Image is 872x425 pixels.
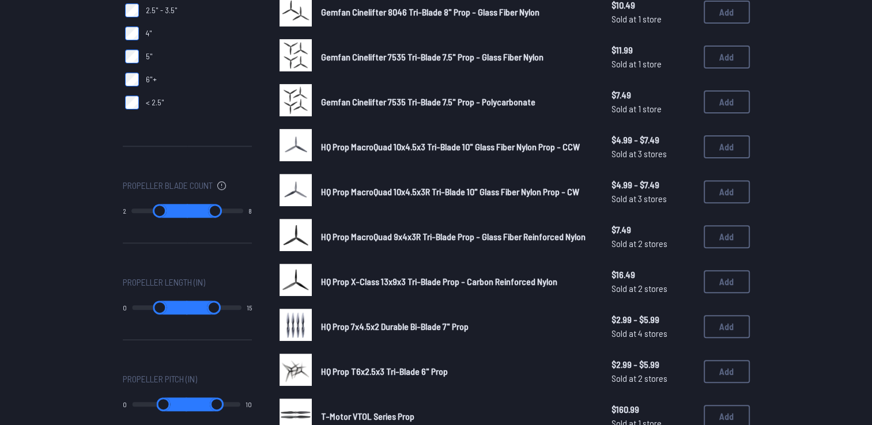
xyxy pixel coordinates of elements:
[704,315,750,338] button: Add
[611,358,694,371] span: $2.99 - $5.99
[123,275,205,289] span: Propeller Length (in)
[321,366,448,377] span: HQ Prop T6x2.5x3 Tri-Blade 6" Prop
[280,309,312,341] img: image
[280,174,312,206] img: image
[123,206,126,215] output: 2
[321,275,593,289] a: HQ Prop X-Class 13x9x3 Tri-Blade Prop - Carbon Reinforced Nylon
[125,73,139,86] input: 6"+
[611,371,694,385] span: Sold at 2 stores
[704,1,750,24] button: Add
[246,400,252,409] output: 10
[321,6,539,17] span: Gemfan Cinelifter 8046 Tri-Blade 8" Prop - Glass Fiber Nylon
[123,372,197,386] span: Propeller Pitch (in)
[280,174,312,210] a: image
[704,180,750,203] button: Add
[247,303,252,312] output: 15
[611,327,694,340] span: Sold at 4 stores
[611,57,694,71] span: Sold at 1 store
[321,409,593,423] a: T-Motor VTOL Series Prop
[611,282,694,295] span: Sold at 2 stores
[321,5,593,19] a: Gemfan Cinelifter 8046 Tri-Blade 8" Prop - Glass Fiber Nylon
[611,223,694,237] span: $7.49
[611,192,694,206] span: Sold at 3 stores
[125,50,139,63] input: 5"
[321,140,593,154] a: HQ Prop MacroQuad 10x4.5x3 Tri-Blade 10" Glass Fiber Nylon Prop - CCW
[280,219,312,255] a: image
[280,309,312,344] a: image
[123,400,127,409] output: 0
[611,12,694,26] span: Sold at 1 store
[321,230,593,244] a: HQ Prop MacroQuad 9x4x3R Tri-Blade Prop - Glass Fiber Reinforced Nylon
[321,231,586,242] span: HQ Prop MacroQuad 9x4x3R Tri-Blade Prop - Glass Fiber Reinforced Nylon
[321,50,593,64] a: Gemfan Cinelifter 7535 Tri-Blade 7.5" Prop - Glass Fiber Nylon
[321,185,593,199] a: HQ Prop MacroQuad 10x4.5x3R Tri-Blade 10" Glass Fiber Nylon Prop - CW
[611,313,694,327] span: $2.99 - $5.99
[611,268,694,282] span: $16.49
[125,96,139,109] input: < 2.5"
[321,411,414,422] span: T-Motor VTOL Series Prop
[146,97,164,108] span: < 2.5"
[704,225,750,248] button: Add
[280,354,312,389] a: image
[280,354,312,386] img: image
[611,133,694,147] span: $4.99 - $7.49
[611,88,694,102] span: $7.49
[321,51,543,62] span: Gemfan Cinelifter 7535 Tri-Blade 7.5" Prop - Glass Fiber Nylon
[321,320,593,333] a: HQ Prop 7x4.5x2 Durable Bi-Blade 7" Prop
[125,3,139,17] input: 2.5" - 3.5"
[123,303,127,312] output: 0
[704,135,750,158] button: Add
[280,129,312,161] img: image
[321,321,469,332] span: HQ Prop 7x4.5x2 Durable Bi-Blade 7" Prop
[704,90,750,113] button: Add
[123,179,213,192] span: Propeller Blade Count
[611,403,694,416] span: $160.99
[611,237,694,251] span: Sold at 2 stores
[280,129,312,165] a: image
[321,96,535,107] span: Gemfan Cinelifter 7535 Tri-Blade 7.5" Prop - Polycarbonate
[321,95,593,109] a: Gemfan Cinelifter 7535 Tri-Blade 7.5" Prop - Polycarbonate
[611,43,694,57] span: $11.99
[611,102,694,116] span: Sold at 1 store
[321,186,579,197] span: HQ Prop MacroQuad 10x4.5x3R Tri-Blade 10" Glass Fiber Nylon Prop - CW
[321,365,593,378] a: HQ Prop T6x2.5x3 Tri-Blade 6" Prop
[321,141,580,152] span: HQ Prop MacroQuad 10x4.5x3 Tri-Blade 10" Glass Fiber Nylon Prop - CCW
[704,360,750,383] button: Add
[146,51,153,62] span: 5"
[280,219,312,251] img: image
[280,39,312,75] a: image
[280,264,312,299] a: image
[704,45,750,69] button: Add
[704,270,750,293] button: Add
[280,84,312,116] img: image
[280,264,312,296] img: image
[146,74,157,85] span: 6"+
[611,147,694,161] span: Sold at 3 stores
[611,178,694,192] span: $4.99 - $7.49
[125,26,139,40] input: 4"
[321,276,557,287] span: HQ Prop X-Class 13x9x3 Tri-Blade Prop - Carbon Reinforced Nylon
[146,28,152,39] span: 4"
[280,39,312,71] img: image
[146,5,178,16] span: 2.5" - 3.5"
[248,206,252,215] output: 8
[280,84,312,120] a: image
